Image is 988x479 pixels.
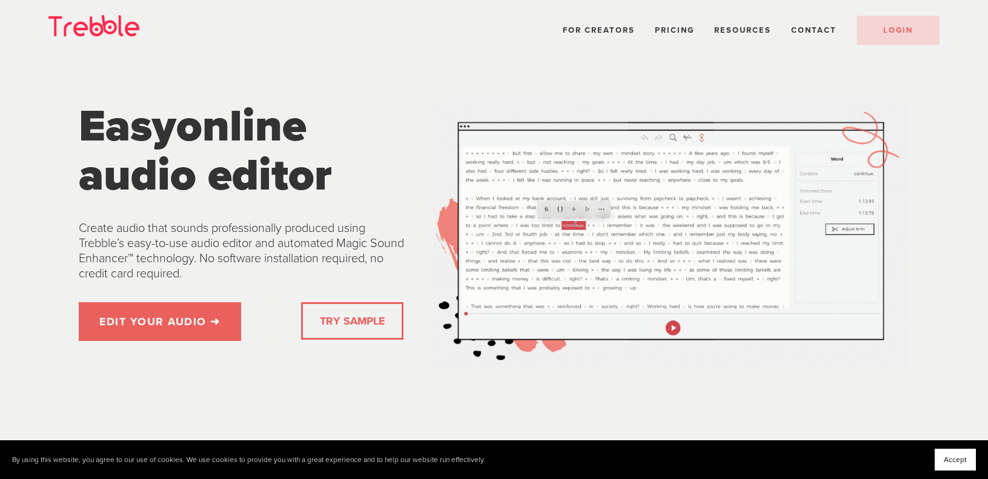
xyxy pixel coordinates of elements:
a: TRY SAMPLE [315,309,390,333]
button: Accept [935,449,976,471]
span: Easy [79,99,176,153]
img: Trebble Audio Editor Demo Gif [433,102,909,369]
a: LOGIN [857,16,940,45]
a: Pricing [655,25,694,35]
a: EDIT YOUR AUDIO ➜ [79,302,241,341]
span: LOGIN [883,25,913,35]
img: Trebble [48,15,139,36]
p: By using this website, you agree to our use of cookies. We use cookies to provide you with a grea... [12,455,485,464]
a: Contact [791,25,837,35]
h1: online audio editor [79,102,413,200]
p: Create audio that sounds professionally produced using Trebble’s easy-to-use audio editor and aut... [79,221,413,282]
span: Accept [944,455,967,464]
a: For Creators [563,25,635,35]
p: Trusted by [253,437,734,451]
span: Resources [714,25,771,35]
